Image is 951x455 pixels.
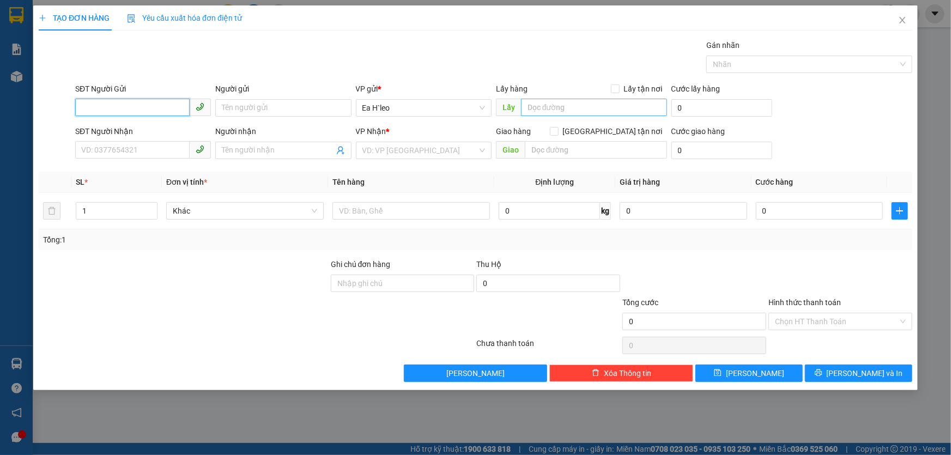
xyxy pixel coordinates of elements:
span: Tổng cước [622,298,658,307]
button: delete [43,202,60,220]
span: save [714,369,722,378]
span: Định lượng [536,178,574,186]
input: Dọc đường [521,99,667,116]
input: Cước giao hàng [671,142,772,159]
button: save[PERSON_NAME] [695,365,803,382]
button: deleteXóa Thông tin [549,365,693,382]
span: Thu Hộ [476,260,501,269]
span: printer [815,369,822,378]
span: delete [592,369,599,378]
span: phone [196,145,204,154]
span: user-add [336,146,345,155]
div: Người nhận [215,125,351,137]
div: SĐT Người Nhận [75,125,211,137]
span: close [898,16,907,25]
span: Giao hàng [496,127,531,136]
span: plus [892,207,907,215]
span: Yêu cầu xuất hóa đơn điện tử [127,14,242,22]
label: Hình thức thanh toán [768,298,841,307]
label: Ghi chú đơn hàng [331,260,391,269]
span: Lấy hàng [496,84,528,93]
div: Tổng: 1 [43,234,367,246]
span: Lấy [496,99,521,116]
span: [PERSON_NAME] [726,367,784,379]
span: Xóa Thông tin [604,367,651,379]
div: Chưa thanh toán [476,337,622,356]
span: Cước hàng [756,178,793,186]
button: printer[PERSON_NAME] và In [805,365,912,382]
span: Khác [173,203,317,219]
button: [PERSON_NAME] [404,365,548,382]
label: Gán nhãn [706,41,740,50]
span: plus [39,14,46,22]
span: phone [196,102,204,111]
label: Cước giao hàng [671,127,725,136]
span: [PERSON_NAME] [446,367,505,379]
div: SĐT Người Gửi [75,83,211,95]
button: Close [887,5,918,36]
span: kg [600,202,611,220]
span: Giá trị hàng [620,178,660,186]
img: icon [127,14,136,23]
input: 0 [620,202,747,220]
span: SL [76,178,84,186]
span: Giao [496,141,525,159]
span: [GEOGRAPHIC_DATA] tận nơi [559,125,667,137]
span: Lấy tận nơi [620,83,667,95]
button: plus [892,202,908,220]
input: VD: Bàn, Ghế [332,202,490,220]
span: Tên hàng [332,178,365,186]
div: Người gửi [215,83,351,95]
input: Ghi chú đơn hàng [331,275,475,292]
span: TẠO ĐƠN HÀNG [39,14,110,22]
span: [PERSON_NAME] và In [827,367,903,379]
div: VP gửi [356,83,492,95]
span: VP Nhận [356,127,386,136]
span: Ea H`leo [362,100,485,116]
label: Cước lấy hàng [671,84,720,93]
input: Dọc đường [525,141,667,159]
span: Đơn vị tính [166,178,207,186]
input: Cước lấy hàng [671,99,772,117]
